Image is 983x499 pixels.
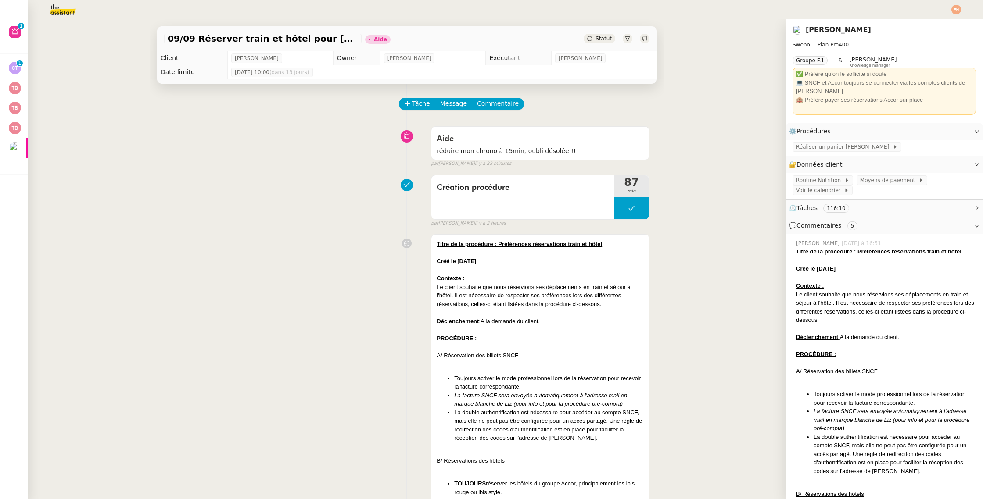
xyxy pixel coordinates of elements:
span: 400 [839,42,849,48]
img: svg [951,5,961,14]
span: Message [440,99,467,109]
div: A la demande du client. [796,333,976,342]
li: Toujours activer le mode professionnel lors de la réservation pour recevoir la facture correspond... [814,390,976,407]
span: Commentaires [796,222,841,229]
button: Tâche [399,98,435,110]
u: Contexte : [796,282,824,289]
span: réduire mon chrono à 15min, oubli désolée !! [437,146,644,156]
u: Titre de la procédure : Préférences réservations train et hôtel [437,241,602,247]
p: 1 [18,60,22,68]
a: [PERSON_NAME] [806,25,871,34]
img: svg [9,102,21,114]
span: 🔐 [789,160,846,170]
span: [PERSON_NAME] [850,56,897,63]
span: [DATE] 10:00 [235,68,309,77]
nz-badge-sup: 1 [17,60,23,66]
span: Aide [437,135,454,143]
u: PROCÉDURE : [437,335,477,342]
small: [PERSON_NAME] [431,160,511,168]
strong: TOUJOURS [454,480,486,487]
u: : [479,318,481,324]
td: Client [157,51,227,65]
div: 💬Commentaires 5 [786,217,983,234]
nz-tag: 5 [847,221,858,230]
span: Voir le calendrier [796,186,844,195]
span: Tâches [796,204,818,211]
span: Knowledge manager [850,63,890,68]
td: Owner [333,51,380,65]
u: : [838,334,840,340]
span: Procédures [796,128,831,135]
u: B/ Réservations des hôtels [796,491,864,497]
div: 💻 SNCF et Accor toujours se connecter via les comptes clients de [PERSON_NAME] [796,78,972,96]
u: B/ Réservations des hôtels [437,457,505,464]
span: 💬 [789,222,861,229]
u: Déclenchement [796,334,838,340]
div: ⏲️Tâches 116:10 [786,200,983,217]
img: svg [9,62,21,74]
u: Titre de la procédure : Préférences réservations train et hôtel [796,248,961,255]
span: Données client [796,161,843,168]
span: Plan Pro [818,42,839,48]
nz-badge-sup: 1 [18,23,24,29]
li: La double authentification est nécessaire pour accéder au compte SNCF, mais elle ne peut pas être... [814,433,976,476]
div: Le client souhaite que nous réservions ses déplacements en train et séjour à l'hôtel. Il est néce... [796,290,976,324]
img: users%2F8F3ae0CdRNRxLT9M8DTLuFZT1wq1%2Favatar%2F8d3ba6ea-8103-41c2-84d4-2a4cca0cf040 [793,25,802,35]
div: A la demande du client. [437,317,644,326]
span: [PERSON_NAME] [235,54,279,63]
small: [PERSON_NAME] [431,220,506,227]
u: A/ Réservation des billets SNCF [437,352,518,359]
u: PROCÉDURE : [796,351,836,357]
li: réserver les hôtels du groupe Accor, principalement les ibis rouge ou ibis style. [454,479,644,496]
div: Le client souhaite que nous réservions ses déplacements en train et séjour à l'hôtel. Il est néce... [437,283,644,309]
div: 🔐Données client [786,156,983,173]
span: [PERSON_NAME] [387,54,431,63]
li: Toujours activer le mode professionnel lors de la réservation pour recevoir la facture correspond... [454,374,644,391]
img: svg [9,122,21,134]
app-user-label: Knowledge manager [850,56,897,68]
span: il y a 2 heures [475,220,506,227]
nz-tag: Groupe F.1 [793,56,828,65]
div: Aide [374,37,387,42]
span: Réaliser un panier [PERSON_NAME] [796,143,893,151]
span: il y a 23 minutes [475,160,512,168]
span: [PERSON_NAME] [796,239,842,247]
span: ⚙️ [789,126,835,136]
span: 09/09 Réserver train et hôtel pour [GEOGRAPHIC_DATA] [168,34,358,43]
u: Contexte : [437,275,465,282]
span: [PERSON_NAME] [559,54,603,63]
span: ⏲️ [789,204,856,211]
strong: Créé le [DATE] [796,265,836,272]
u: Déclenchement [437,318,479,324]
span: Création procédure [437,181,609,194]
span: min [614,188,649,195]
span: Routine Nutrition [796,176,844,185]
img: svg [9,82,21,94]
span: Swebo [793,42,810,48]
img: users%2FtFhOaBya8rNVU5KG7br7ns1BCvi2%2Favatar%2Faa8c47da-ee6c-4101-9e7d-730f2e64f978 [9,142,21,154]
span: Statut [596,36,612,42]
td: Exécutant [486,51,551,65]
em: La facture SNCF sera envoyée automatiquement à l'adresse mail en marque blanche de Liz (pour info... [454,392,627,407]
span: [DATE] à 16:51 [842,239,883,247]
nz-tag: 116:10 [823,204,849,213]
div: ⚙️Procédures [786,123,983,140]
div: ✅ Préfère qu'on le sollicite si doute [796,70,972,78]
span: par [431,220,438,227]
strong: Créé le [DATE] [437,258,476,264]
div: 🏨 Préfère payer ses réservations Accor sur place [796,96,972,104]
td: Date limite [157,65,227,79]
button: Commentaire [472,98,524,110]
span: par [431,160,438,168]
span: & [838,56,842,68]
span: 87 [614,177,649,188]
span: (dans 13 jours) [269,69,309,75]
em: La facture SNCF sera envoyée automatiquement à l'adresse mail en marque blanche de Liz (pour info... [814,408,970,431]
span: Tâche [412,99,430,109]
button: Message [435,98,472,110]
span: Moyens de paiement [860,176,918,185]
p: 1 [19,23,23,31]
li: La double authentification est nécessaire pour accéder au compte SNCF, mais elle ne peut pas être... [454,408,644,442]
u: A/ Réservation des billets SNCF [796,368,878,374]
span: Commentaire [477,99,519,109]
